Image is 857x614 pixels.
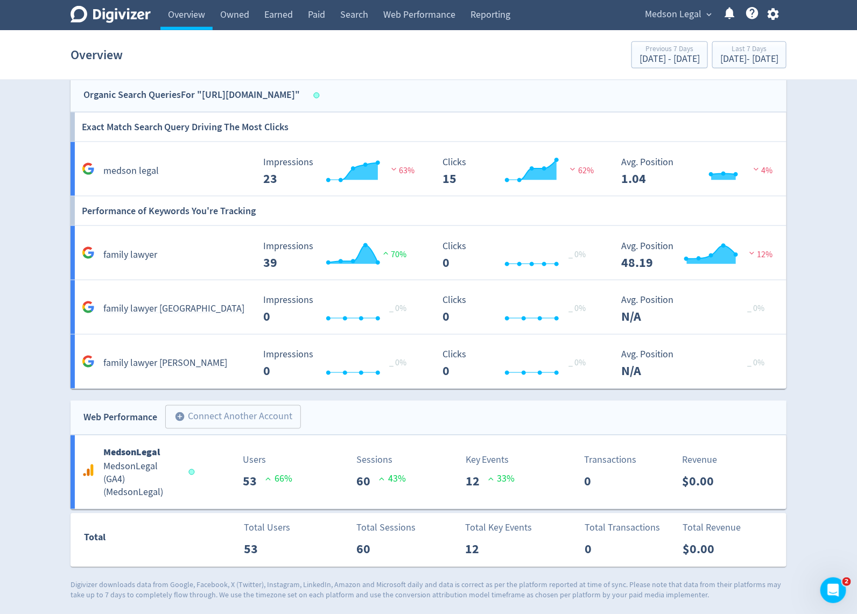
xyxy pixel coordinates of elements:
iframe: Intercom live chat [820,577,846,603]
p: $0.00 [683,540,723,559]
b: MedsonLegal [103,446,160,459]
svg: Impressions 23 [258,157,420,186]
h5: family lawyer [PERSON_NAME] [103,357,227,370]
a: Connect Another Account [157,407,301,429]
p: Total Sessions [357,521,416,535]
svg: Impressions 0 [258,295,420,324]
p: Transactions [584,453,636,468]
svg: Avg. Position 1.04 [616,157,778,186]
p: Users [243,453,292,468]
p: 66 % [265,472,292,486]
span: 62% [567,165,594,176]
div: Organic Search Queries For "[URL][DOMAIN_NAME]" [83,87,300,103]
p: Total Users [244,521,290,535]
p: 0 [584,472,600,491]
h1: Overview [71,38,123,72]
h6: Performance of Keywords You're Tracking [82,196,256,225]
span: Data last synced: 22 Aug 2025, 4:02am (AEST) [314,93,323,98]
svg: Google Analytics [82,246,95,259]
span: 12% [747,249,773,260]
span: _ 0% [390,304,407,314]
img: negative-performance.svg [747,249,757,257]
a: medson legal Impressions 23 Impressions 23 63% Clicks 15 Clicks 15 62% Avg. Position 1.04 Avg. Po... [71,142,786,196]
img: negative-performance.svg [567,165,578,173]
svg: Google Analytics [82,355,95,368]
p: 43 % [379,472,406,486]
div: [DATE] - [DATE] [720,54,778,64]
p: Total Revenue [683,521,741,535]
svg: Clicks 0 [437,295,599,324]
span: 2 [842,577,851,586]
div: Last 7 Days [720,45,778,54]
svg: Impressions 39 [258,241,420,270]
span: Medson Legal [645,6,701,23]
svg: Google Analytics [82,301,95,314]
p: 53 [244,540,266,559]
p: 12 [465,540,488,559]
h6: Exact Match Search Query Driving The Most Clicks [82,112,289,142]
svg: Impressions 0 [258,350,420,378]
svg: Avg. Position 48.19 [616,241,778,270]
div: Total [84,530,189,551]
a: family lawyer [PERSON_NAME] Impressions 0 Impressions 0 _ 0% Clicks 0 Clicks 0 _ 0% Avg. Position... [71,335,786,389]
span: _ 0% [748,304,765,314]
p: 12 [466,472,488,491]
h5: family lawyer [103,249,157,262]
a: family lawyer Impressions 39 Impressions 39 70% Clicks 0 Clicks 0 _ 0% Avg. Position 48.19 Avg. P... [71,226,786,280]
svg: Google Analytics [82,464,95,477]
p: Digivizer downloads data from Google, Facebook, X (Twitter), Instagram, LinkedIn, Amazon and Micr... [71,580,786,601]
svg: Clicks 0 [437,241,599,270]
a: family lawyer [GEOGRAPHIC_DATA] Impressions 0 Impressions 0 _ 0% Clicks 0 Clicks 0 _ 0% Avg. Posi... [71,280,786,335]
span: 4% [751,165,773,176]
p: 33 % [488,472,515,486]
svg: Clicks 0 [437,350,599,378]
span: Data last synced: 22 Aug 2025, 6:02am (AEST) [189,469,198,475]
h5: MedsonLegal (GA4) ( MedsonLegal ) [103,461,179,499]
p: Revenue [682,453,722,468]
p: 60 [356,472,379,491]
p: Key Events [466,453,515,468]
button: Previous 7 Days[DATE] - [DATE] [631,41,708,68]
p: 53 [243,472,265,491]
p: Total Key Events [465,521,532,535]
p: Total Transactions [585,521,660,535]
span: 63% [389,165,415,176]
div: [DATE] - [DATE] [640,54,700,64]
a: MedsonLegalMedsonLegal (GA4)(MedsonLegal)Users53 66%Sessions60 43%Key Events12 33%Transactions0Re... [71,435,786,509]
img: negative-performance.svg [389,165,399,173]
h5: family lawyer [GEOGRAPHIC_DATA] [103,303,244,316]
p: 60 [357,540,380,559]
svg: Avg. Position N/A [616,350,778,378]
p: 0 [585,540,600,559]
p: Sessions [356,453,406,468]
button: Connect Another Account [165,405,301,429]
span: _ 0% [568,358,586,369]
svg: Google Analytics [82,163,95,175]
img: positive-performance.svg [381,249,391,257]
span: _ 0% [390,358,407,369]
img: negative-performance.svg [751,165,762,173]
button: Last 7 Days[DATE]- [DATE] [712,41,786,68]
span: 70% [381,249,407,260]
span: _ 0% [568,249,586,260]
svg: Avg. Position N/A [616,295,778,324]
svg: Clicks 15 [437,157,599,186]
h5: medson legal [103,165,159,178]
button: Medson Legal [641,6,714,23]
span: _ 0% [568,304,586,314]
div: Web Performance [83,410,157,426]
span: expand_more [704,10,714,19]
div: Previous 7 Days [640,45,700,54]
p: $0.00 [682,472,722,491]
span: add_circle [174,412,185,422]
span: _ 0% [748,358,765,369]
